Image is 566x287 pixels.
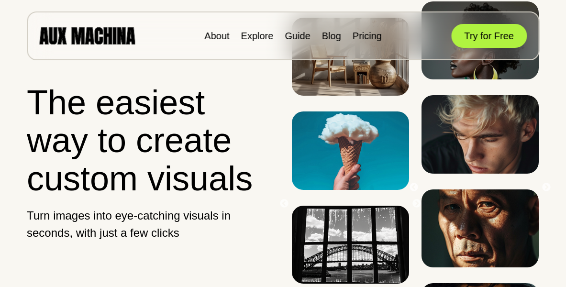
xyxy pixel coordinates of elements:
[409,183,419,192] button: Previous
[412,199,422,209] button: Next
[241,31,274,41] a: Explore
[422,95,539,173] img: Image
[39,27,135,44] img: AUX MACHINA
[422,189,539,267] img: Image
[451,24,527,48] button: Try for Free
[204,31,229,41] a: About
[292,111,409,189] img: Image
[285,31,310,41] a: Guide
[27,84,275,198] h1: The easiest way to create custom visuals
[27,207,275,242] p: Turn images into eye-catching visuals in seconds, with just a few clicks
[353,31,382,41] a: Pricing
[279,199,289,209] button: Previous
[292,206,409,284] img: Image
[542,183,551,192] button: Next
[322,31,341,41] a: Blog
